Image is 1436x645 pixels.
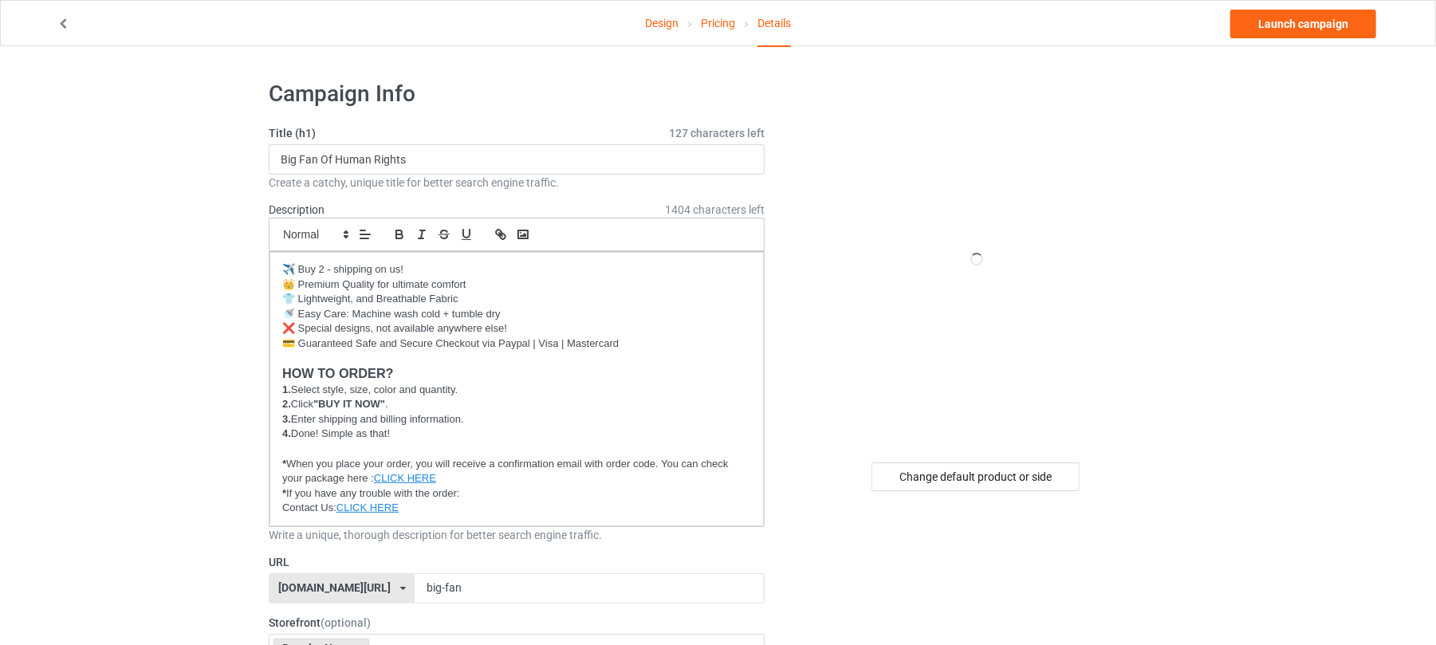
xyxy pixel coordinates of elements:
div: Create a catchy, unique title for better search engine traffic. [269,175,765,191]
span: 1404 characters left [665,202,765,218]
strong: 1. [282,383,291,395]
p: If you have any trouble with the order: [282,486,751,501]
label: Storefront [269,615,765,631]
strong: "BUY IT NOW" [313,398,385,410]
p: ✈️ Buy 2 - shipping on us! [282,262,751,277]
div: [DOMAIN_NAME][URL] [278,582,391,593]
strong: 4. [282,427,291,439]
p: Select style, size, color and quantity. [282,383,751,398]
strong: 3. [282,413,291,425]
a: CLICK HERE [374,472,436,484]
p: Done! Simple as that! [282,427,751,442]
a: Pricing [701,1,735,45]
div: Details [757,1,791,47]
h1: Campaign Info [269,80,765,108]
span: (optional) [321,616,371,629]
span: 127 characters left [669,125,765,141]
div: Write a unique, thorough description for better search engine traffic. [269,527,765,543]
label: URL [269,554,765,570]
a: Design [645,1,679,45]
strong: HOW TO ORDER? [282,366,394,380]
p: 💳 Guaranteed Safe and Secure Checkout via Paypal | Visa | Mastercard [282,336,751,352]
div: Change default product or side [871,462,1080,491]
a: Launch campaign [1230,10,1376,38]
p: When you place your order, you will receive a confirmation email with order code. You can check y... [282,457,751,486]
strong: 2. [282,398,291,410]
p: 👑 Premium Quality for ultimate comfort [282,277,751,293]
p: Click . [282,397,751,412]
a: CLICK HERE [336,501,399,513]
p: ❌ Special designs, not available anywhere else! [282,321,751,336]
p: Enter shipping and billing information. [282,412,751,427]
p: Contact Us: [282,501,751,516]
label: Description [269,203,325,216]
label: Title (h1) [269,125,765,141]
p: 👕 Lightweight, and Breathable Fabric [282,292,751,307]
p: 🚿 Easy Care: Machine wash cold + tumble dry [282,307,751,322]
